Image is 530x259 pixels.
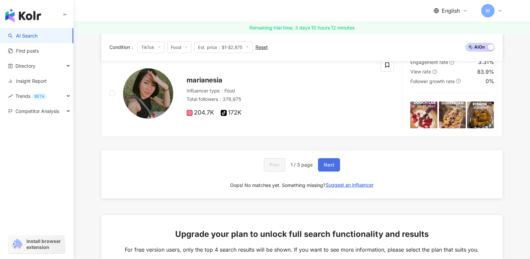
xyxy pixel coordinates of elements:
[101,50,503,137] a: KOL AvatarmarianesiaInfluencer type：FoodTotal followers：376,675204.7K172KEngagement ratequestion-...
[32,93,47,100] div: BETA
[15,58,35,73] span: Directory
[15,104,59,119] span: Competitor Analysis
[410,78,455,84] span: Follower growth rate
[477,68,494,75] div: 83.9%
[291,162,313,168] span: 1 / 3 page
[325,180,374,190] button: Suggest an influencer
[11,239,23,250] img: chrome extension
[187,109,214,116] span: 204.7K
[439,102,466,129] img: post-image
[15,88,47,104] span: Trends
[467,102,494,129] img: post-image
[442,7,460,14] span: English
[175,229,429,240] span: Upgrade your plan to unlock full search functionality and results
[456,79,461,83] span: question-circle
[8,78,47,84] a: Insight Report
[410,59,448,65] span: Engagement rate
[5,9,41,22] img: logo
[194,42,253,53] span: Est. price：$1-$2,875
[449,60,454,65] span: question-circle
[109,44,135,50] span: Condition ：
[125,246,479,253] span: For free version users, only the top 4 search results will be shown. If you want to see more info...
[74,22,530,34] a: Remaining trial time: 3 days 10 hours 12 minutes
[187,96,373,103] div: Total followers ： 376,675
[410,102,437,129] img: post-image
[8,33,37,39] a: searchAI Search
[264,158,285,172] button: Prev
[137,42,165,53] span: TikTok
[486,77,494,85] div: 0%
[8,94,13,99] span: rise
[255,45,268,50] div: Reset
[410,69,431,74] span: View rate
[326,182,374,188] span: Suggest an influencer
[324,162,334,168] span: Next
[432,69,437,74] span: question-circle
[230,182,325,189] div: Oops! No matches yet. Something missing?
[221,109,241,116] span: 172K
[123,68,173,119] img: KOL Avatar
[8,48,39,54] a: Find posts
[167,42,192,53] span: Food
[26,238,63,250] span: Install browser extension
[187,87,373,94] div: Influencer type ：
[318,158,340,172] button: Next
[478,58,494,66] div: 3.31%
[224,88,235,93] span: Food
[9,235,65,253] a: chrome extensionInstall browser extension
[187,76,222,84] span: marianesia
[486,7,490,14] span: W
